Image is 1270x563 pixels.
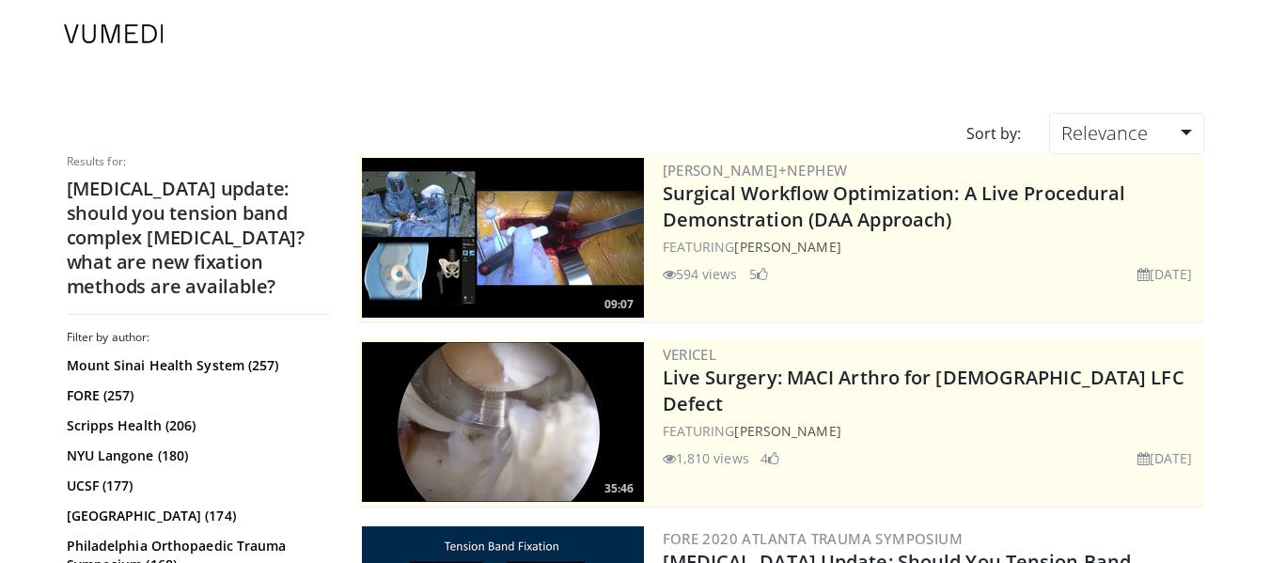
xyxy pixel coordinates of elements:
h3: Filter by author: [67,330,330,345]
img: eb023345-1e2d-4374-a840-ddbc99f8c97c.300x170_q85_crop-smart_upscale.jpg [362,342,644,502]
a: FORE 2020 Atlanta Trauma Symposium [663,529,964,548]
h2: [MEDICAL_DATA] update: should you tension band complex [MEDICAL_DATA]? what are new fixation meth... [67,177,330,299]
a: FORE (257) [67,386,325,405]
a: 35:46 [362,342,644,502]
span: 09:07 [599,296,639,313]
a: UCSF (177) [67,477,325,495]
a: [PERSON_NAME]+Nephew [663,161,848,180]
img: bcfc90b5-8c69-4b20-afee-af4c0acaf118.300x170_q85_crop-smart_upscale.jpg [362,158,644,318]
a: Vericel [663,345,717,364]
li: 1,810 views [663,448,749,468]
div: Sort by: [952,113,1035,154]
li: [DATE] [1137,264,1193,284]
a: [PERSON_NAME] [734,422,840,440]
p: Results for: [67,154,330,169]
a: [GEOGRAPHIC_DATA] (174) [67,507,325,525]
a: Surgical Workflow Optimization: A Live Procedural Demonstration (DAA Approach) [663,180,1126,232]
a: NYU Langone (180) [67,446,325,465]
img: VuMedi Logo [64,24,164,43]
span: 35:46 [599,480,639,497]
li: 594 views [663,264,738,284]
li: 5 [749,264,768,284]
a: Scripps Health (206) [67,416,325,435]
li: [DATE] [1137,448,1193,468]
div: FEATURING [663,237,1200,257]
a: [PERSON_NAME] [734,238,840,256]
span: Relevance [1061,120,1148,146]
a: Relevance [1049,113,1203,154]
li: 4 [760,448,779,468]
a: Live Surgery: MACI Arthro for [DEMOGRAPHIC_DATA] LFC Defect [663,365,1184,416]
a: Mount Sinai Health System (257) [67,356,325,375]
div: FEATURING [663,421,1200,441]
a: 09:07 [362,158,644,318]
